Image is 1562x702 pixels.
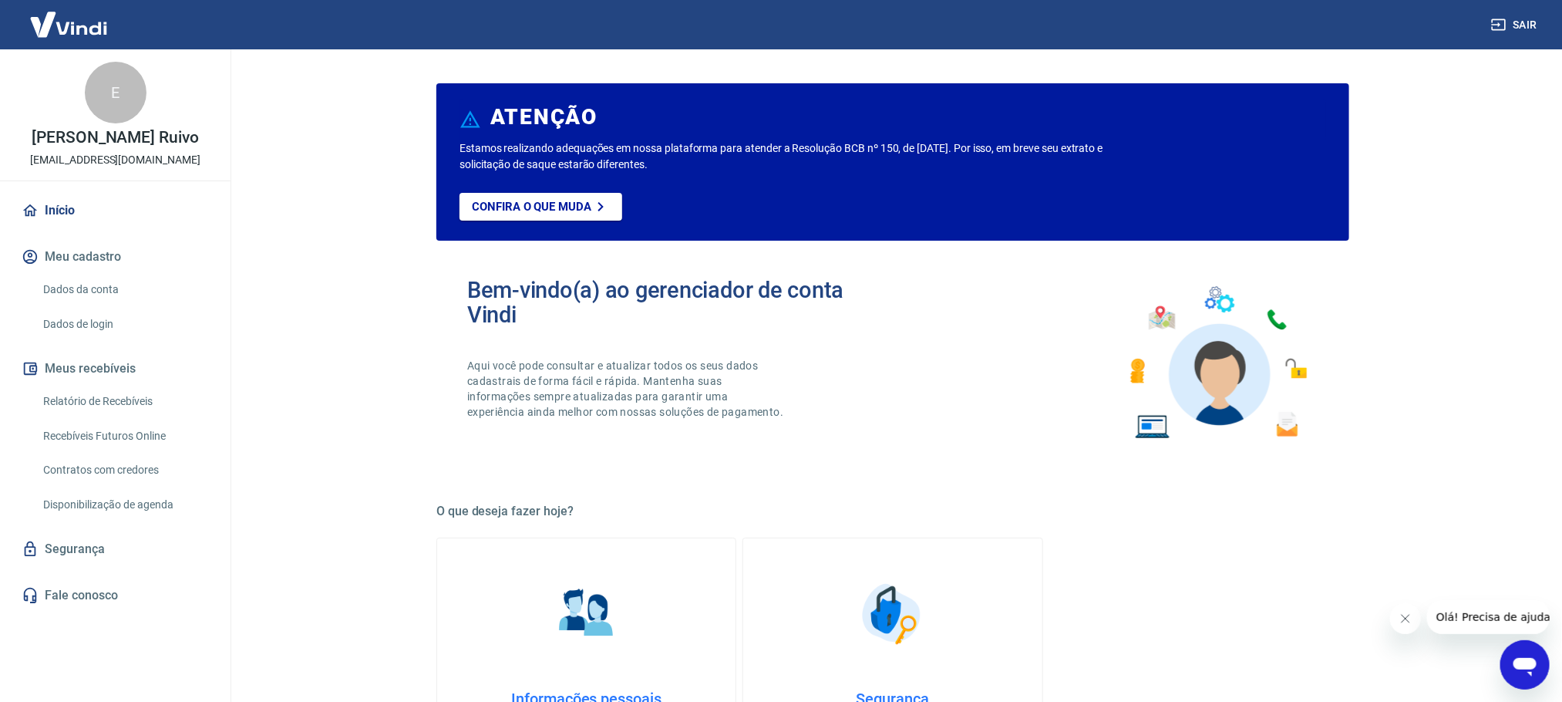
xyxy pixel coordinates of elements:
[1488,11,1543,39] button: Sair
[37,386,212,417] a: Relatório de Recebíveis
[19,352,212,386] button: Meus recebíveis
[37,420,212,452] a: Recebíveis Futuros Online
[19,194,212,228] a: Início
[460,140,1153,173] p: Estamos realizando adequações em nossa plataforma para atender a Resolução BCB nº 150, de [DATE]....
[1427,600,1550,634] iframe: Mensagem da empresa
[37,274,212,305] a: Dados da conta
[460,193,622,221] a: Confira o que muda
[9,11,130,23] span: Olá! Precisa de ajuda?
[37,454,212,486] a: Contratos com credores
[1500,640,1550,690] iframe: Botão para abrir a janela de mensagens
[19,579,212,613] a: Fale conosco
[19,1,119,48] img: Vindi
[548,575,625,653] img: Informações pessoais
[1116,278,1318,448] img: Imagem de um avatar masculino com diversos icones exemplificando as funcionalidades do gerenciado...
[436,504,1349,519] h5: O que deseja fazer hoje?
[490,110,598,125] h6: ATENÇÃO
[37,489,212,521] a: Disponibilização de agenda
[32,130,199,146] p: [PERSON_NAME] Ruivo
[854,575,931,653] img: Segurança
[19,532,212,566] a: Segurança
[19,240,212,274] button: Meu cadastro
[37,309,212,340] a: Dados de login
[1390,603,1421,634] iframe: Fechar mensagem
[30,152,200,168] p: [EMAIL_ADDRESS][DOMAIN_NAME]
[472,200,591,214] p: Confira o que muda
[467,358,786,420] p: Aqui você pode consultar e atualizar todos os seus dados cadastrais de forma fácil e rápida. Mant...
[467,278,893,327] h2: Bem-vindo(a) ao gerenciador de conta Vindi
[85,62,146,123] div: E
